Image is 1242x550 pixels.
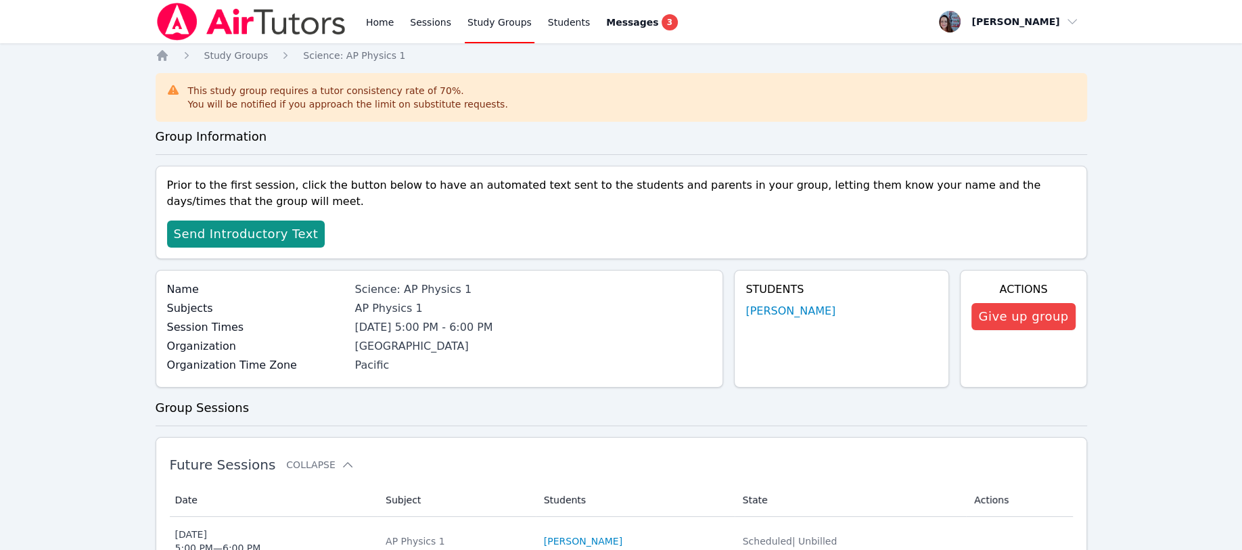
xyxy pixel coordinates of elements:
[303,49,405,62] a: Science: AP Physics 1
[354,357,712,373] div: Pacific
[204,50,269,61] span: Study Groups
[354,319,712,336] li: [DATE] 5:00 PM - 6:00 PM
[167,177,1076,210] p: Prior to the first session, click the button below to have an automated text sent to the students...
[174,225,319,244] span: Send Introductory Text
[745,303,835,319] a: [PERSON_NAME]
[167,338,347,354] label: Organization
[286,458,354,472] button: Collapse
[966,484,1072,517] th: Actions
[188,84,508,111] div: This study group requires a tutor consistency rate of 70 %.
[167,221,325,248] button: Send Introductory Text
[971,281,1075,298] h4: Actions
[167,281,347,298] label: Name
[377,484,536,517] th: Subject
[156,127,1087,146] h3: Group Information
[167,357,347,373] label: Organization Time Zone
[386,534,528,548] div: AP Physics 1
[745,281,938,298] h4: Students
[167,300,347,317] label: Subjects
[606,16,658,29] span: Messages
[170,457,276,473] span: Future Sessions
[354,281,712,298] div: Science: AP Physics 1
[204,49,269,62] a: Study Groups
[662,14,678,30] span: 3
[354,300,712,317] div: AP Physics 1
[188,97,508,111] div: You will be notified if you approach the limit on substitute requests.
[167,319,347,336] label: Session Times
[743,536,837,547] span: Scheduled | Unbilled
[303,50,405,61] span: Science: AP Physics 1
[536,484,735,517] th: Students
[354,338,712,354] div: [GEOGRAPHIC_DATA]
[735,484,967,517] th: State
[170,484,378,517] th: Date
[544,534,622,548] a: [PERSON_NAME]
[156,3,347,41] img: Air Tutors
[971,303,1075,330] button: Give up group
[156,398,1087,417] h3: Group Sessions
[156,49,1087,62] nav: Breadcrumb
